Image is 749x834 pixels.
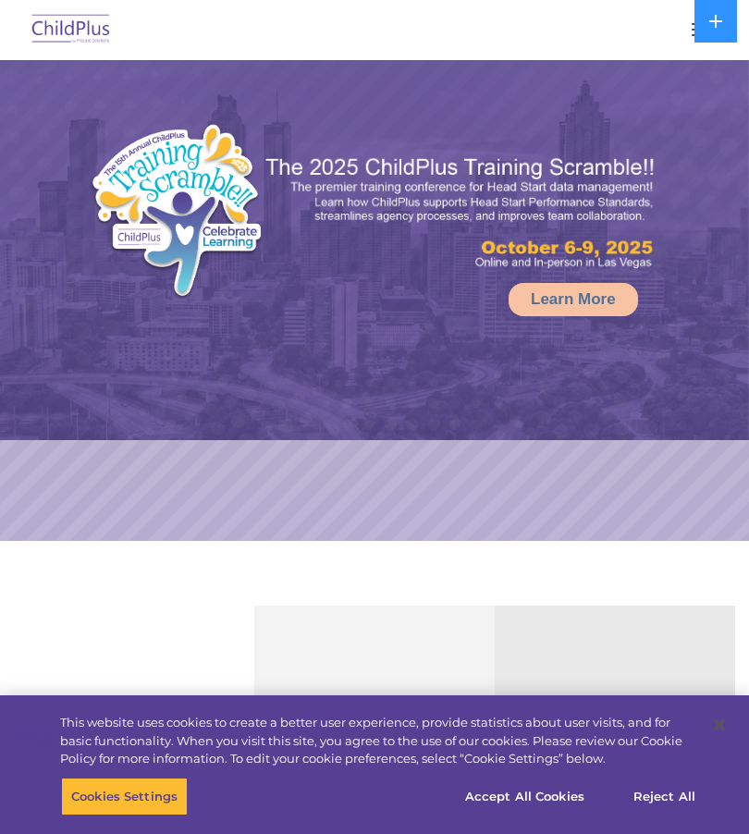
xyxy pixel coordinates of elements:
a: Learn More [509,283,638,316]
img: ChildPlus by Procare Solutions [28,8,115,52]
button: Accept All Cookies [455,777,595,816]
button: Close [699,705,740,745]
button: Cookies Settings [61,777,188,816]
div: This website uses cookies to create a better user experience, provide statistics about user visit... [60,714,697,768]
button: Reject All [607,777,722,816]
